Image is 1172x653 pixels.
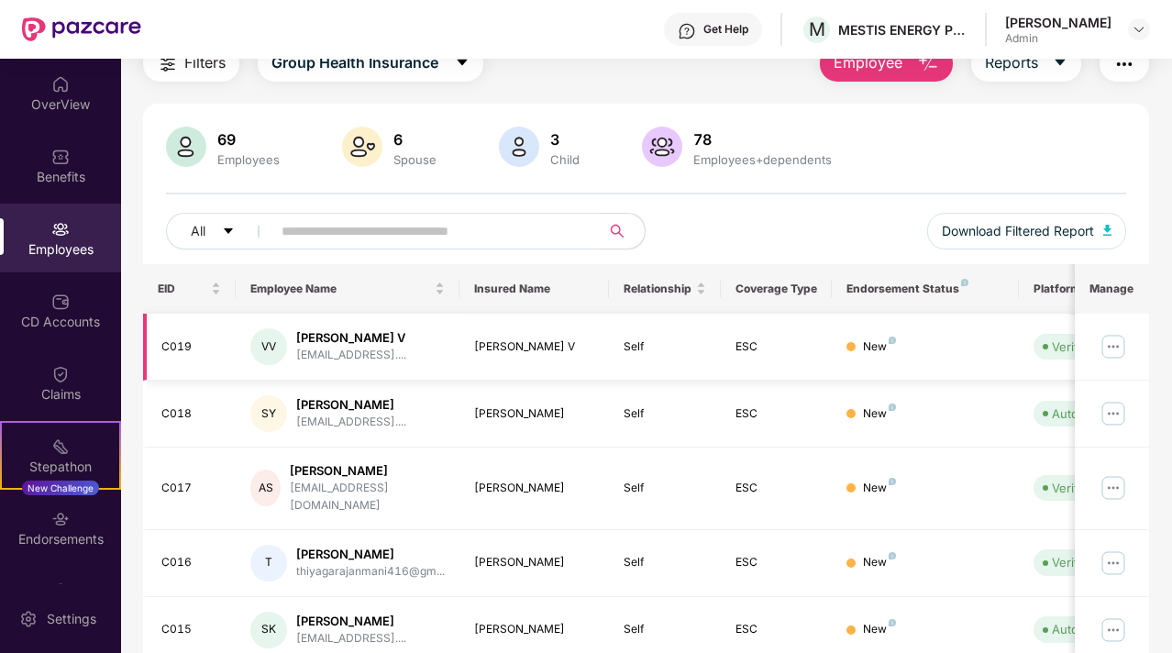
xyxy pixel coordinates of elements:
[735,338,818,356] div: ESC
[161,338,222,356] div: C019
[474,338,594,356] div: [PERSON_NAME] V
[296,329,406,347] div: [PERSON_NAME] V
[296,347,406,364] div: [EMAIL_ADDRESS]....
[222,225,235,239] span: caret-down
[474,621,594,638] div: [PERSON_NAME]
[250,328,287,365] div: VV
[250,545,287,581] div: T
[735,480,818,497] div: ESC
[1052,404,1125,423] div: Auto Verified
[846,282,1003,296] div: Endorsement Status
[290,462,445,480] div: [PERSON_NAME]
[51,437,70,456] img: svg+xml;base64,PHN2ZyB4bWxucz0iaHR0cDovL3d3dy53My5vcmcvMjAwMC9zdmciIHdpZHRoPSIyMSIgaGVpZ2h0PSIyMC...
[547,152,583,167] div: Child
[1034,282,1134,296] div: Platform Status
[735,554,818,571] div: ESC
[1132,22,1146,37] img: svg+xml;base64,PHN2ZyBpZD0iRHJvcGRvd24tMzJ4MzIiIHhtbG5zPSJodHRwOi8vd3d3LnczLm9yZy8yMDAwL3N2ZyIgd2...
[889,404,896,411] img: svg+xml;base64,PHN2ZyB4bWxucz0iaHR0cDovL3d3dy53My5vcmcvMjAwMC9zdmciIHdpZHRoPSI4IiBoZWlnaHQ9IjgiIH...
[143,45,239,82] button: Filters
[250,470,281,506] div: AS
[889,619,896,626] img: svg+xml;base64,PHN2ZyB4bWxucz0iaHR0cDovL3d3dy53My5vcmcvMjAwMC9zdmciIHdpZHRoPSI4IiBoZWlnaHQ9IjgiIH...
[1005,31,1111,46] div: Admin
[1075,264,1149,314] th: Manage
[161,405,222,423] div: C018
[474,405,594,423] div: [PERSON_NAME]
[290,480,445,515] div: [EMAIL_ADDRESS][DOMAIN_NAME]
[51,582,70,601] img: svg+xml;base64,PHN2ZyBpZD0iTXlfT3JkZXJzIiBkYXRhLW5hbWU9Ik15IE9yZGVycyIgeG1sbnM9Imh0dHA6Ly93d3cudz...
[985,51,1038,74] span: Reports
[459,264,609,314] th: Insured Name
[214,130,283,149] div: 69
[889,337,896,344] img: svg+xml;base64,PHN2ZyB4bWxucz0iaHR0cDovL3d3dy53My5vcmcvMjAwMC9zdmciIHdpZHRoPSI4IiBoZWlnaHQ9IjgiIH...
[22,481,99,495] div: New Challenge
[961,279,968,286] img: svg+xml;base64,PHN2ZyB4bWxucz0iaHR0cDovL3d3dy53My5vcmcvMjAwMC9zdmciIHdpZHRoPSI4IiBoZWlnaHQ9IjgiIH...
[296,630,406,647] div: [EMAIL_ADDRESS]....
[1099,615,1128,645] img: manageButton
[1103,225,1112,236] img: svg+xml;base64,PHN2ZyB4bWxucz0iaHR0cDovL3d3dy53My5vcmcvMjAwMC9zdmciIHhtbG5zOnhsaW5rPSJodHRwOi8vd3...
[1052,338,1096,356] div: Verified
[499,127,539,167] img: svg+xml;base64,PHN2ZyB4bWxucz0iaHR0cDovL3d3dy53My5vcmcvMjAwMC9zdmciIHhtbG5zOnhsaW5rPSJodHRwOi8vd3...
[927,213,1127,249] button: Download Filtered Report
[642,127,682,167] img: svg+xml;base64,PHN2ZyB4bWxucz0iaHR0cDovL3d3dy53My5vcmcvMjAwMC9zdmciIHhtbG5zOnhsaW5rPSJodHRwOi8vd3...
[474,480,594,497] div: [PERSON_NAME]
[735,405,818,423] div: ESC
[600,213,646,249] button: search
[690,152,835,167] div: Employees+dependents
[609,264,721,314] th: Relationship
[889,552,896,559] img: svg+xml;base64,PHN2ZyB4bWxucz0iaHR0cDovL3d3dy53My5vcmcvMjAwMC9zdmciIHdpZHRoPSI4IiBoZWlnaHQ9IjgiIH...
[820,45,953,82] button: Employee
[19,610,38,628] img: svg+xml;base64,PHN2ZyBpZD0iU2V0dGluZy0yMHgyMCIgeG1sbnM9Imh0dHA6Ly93d3cudzMub3JnLzIwMDAvc3ZnIiB3aW...
[157,53,179,75] img: svg+xml;base64,PHN2ZyB4bWxucz0iaHR0cDovL3d3dy53My5vcmcvMjAwMC9zdmciIHdpZHRoPSIyNCIgaGVpZ2h0PSIyNC...
[1099,548,1128,578] img: manageButton
[624,338,706,356] div: Self
[51,510,70,528] img: svg+xml;base64,PHN2ZyBpZD0iRW5kb3JzZW1lbnRzIiB4bWxucz0iaHR0cDovL3d3dy53My5vcmcvMjAwMC9zdmciIHdpZH...
[455,55,470,72] span: caret-down
[838,21,967,39] div: MESTIS ENERGY PRIVATE LIMITED
[863,621,896,638] div: New
[863,338,896,356] div: New
[191,221,205,241] span: All
[296,396,406,414] div: [PERSON_NAME]
[703,22,748,37] div: Get Help
[1099,332,1128,361] img: manageButton
[917,53,939,75] img: svg+xml;base64,PHN2ZyB4bWxucz0iaHR0cDovL3d3dy53My5vcmcvMjAwMC9zdmciIHhtbG5zOnhsaW5rPSJodHRwOi8vd3...
[1052,620,1125,638] div: Auto Verified
[1052,479,1096,497] div: Verified
[250,395,287,432] div: SY
[809,18,825,40] span: M
[390,130,440,149] div: 6
[41,610,102,628] div: Settings
[161,554,222,571] div: C016
[1113,53,1135,75] img: svg+xml;base64,PHN2ZyB4bWxucz0iaHR0cDovL3d3dy53My5vcmcvMjAwMC9zdmciIHdpZHRoPSIyNCIgaGVpZ2h0PSIyNC...
[624,554,706,571] div: Self
[721,264,833,314] th: Coverage Type
[296,414,406,431] div: [EMAIL_ADDRESS]....
[600,224,636,238] span: search
[51,293,70,311] img: svg+xml;base64,PHN2ZyBpZD0iQ0RfQWNjb3VudHMiIGRhdGEtbmFtZT0iQ0QgQWNjb3VudHMiIHhtbG5zPSJodHRwOi8vd3...
[2,458,119,476] div: Stepathon
[863,554,896,571] div: New
[250,282,431,296] span: Employee Name
[1005,14,1111,31] div: [PERSON_NAME]
[161,480,222,497] div: C017
[22,17,141,41] img: New Pazcare Logo
[1053,55,1067,72] span: caret-down
[258,45,483,82] button: Group Health Insurancecaret-down
[1052,553,1096,571] div: Verified
[51,220,70,238] img: svg+xml;base64,PHN2ZyBpZD0iRW1wbG95ZWVzIiB4bWxucz0iaHR0cDovL3d3dy53My5vcmcvMjAwMC9zdmciIHdpZHRoPS...
[547,130,583,149] div: 3
[143,264,237,314] th: EID
[735,621,818,638] div: ESC
[51,75,70,94] img: svg+xml;base64,PHN2ZyBpZD0iSG9tZSIgeG1sbnM9Imh0dHA6Ly93d3cudzMub3JnLzIwMDAvc3ZnIiB3aWR0aD0iMjAiIG...
[271,51,438,74] span: Group Health Insurance
[250,612,287,648] div: SK
[166,127,206,167] img: svg+xml;base64,PHN2ZyB4bWxucz0iaHR0cDovL3d3dy53My5vcmcvMjAwMC9zdmciIHhtbG5zOnhsaW5rPSJodHRwOi8vd3...
[942,221,1094,241] span: Download Filtered Report
[1099,473,1128,503] img: manageButton
[863,405,896,423] div: New
[296,613,406,630] div: [PERSON_NAME]
[296,563,445,581] div: thiyagarajanmani416@gm...
[690,130,835,149] div: 78
[296,546,445,563] div: [PERSON_NAME]
[624,480,706,497] div: Self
